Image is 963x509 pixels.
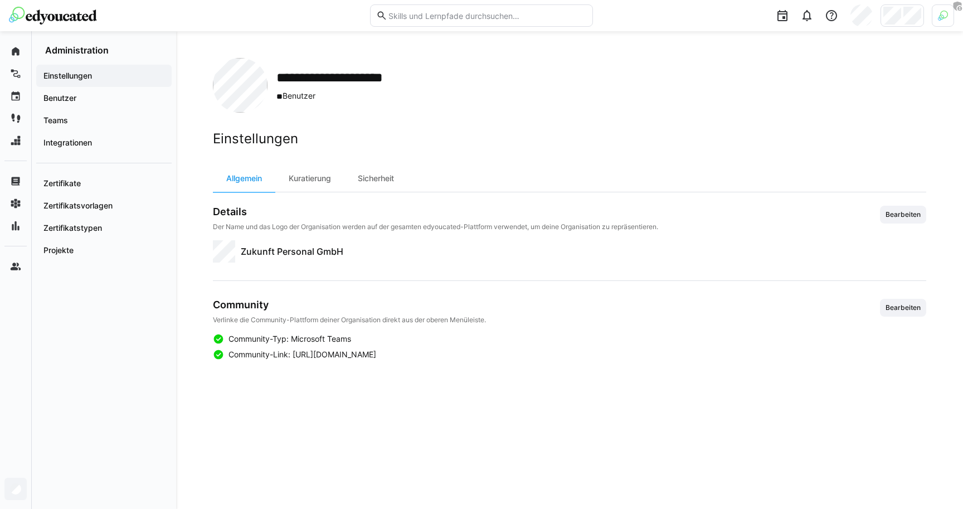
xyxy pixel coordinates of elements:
[213,299,486,311] h3: Community
[213,165,275,192] div: Allgemein
[880,206,926,224] button: Bearbeiten
[228,333,351,345] span: Community-Typ: Microsoft Teams
[275,165,344,192] div: Kuratierung
[884,210,922,219] span: Bearbeiten
[241,245,343,258] span: Zukunft Personal GmbH
[344,165,407,192] div: Sicherheit
[213,222,658,231] p: Der Name und das Logo der Organisation werden auf der gesamten edyoucated-Plattform verwendet, um...
[228,349,376,360] span: Community-Link: [URL][DOMAIN_NAME]
[880,299,926,317] button: Bearbeiten
[387,11,587,21] input: Skills und Lernpfade durchsuchen…
[213,206,658,218] h3: Details
[213,130,926,147] h2: Einstellungen
[884,303,922,312] span: Bearbeiten
[213,316,486,324] p: Verlinke die Community-Plattform deiner Organisation direkt aus der oberen Menüleiste.
[276,90,427,102] span: Benutzer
